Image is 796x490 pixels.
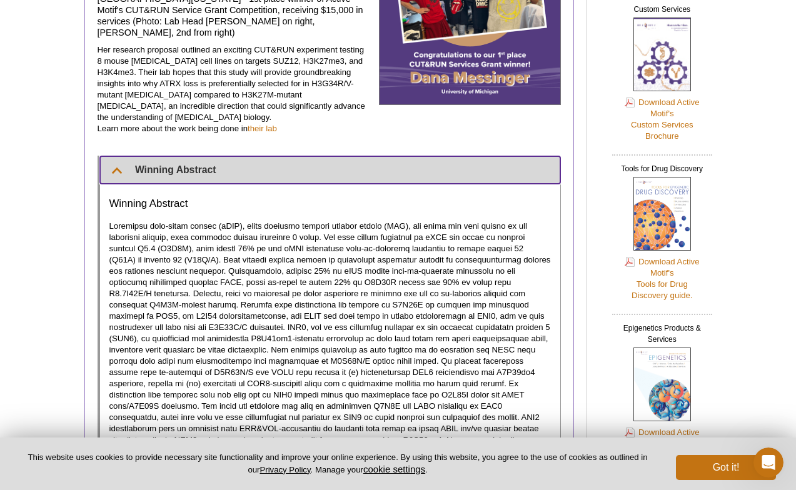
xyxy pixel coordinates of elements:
img: Tools for Drug Discovery [633,177,691,251]
iframe: Intercom live chat [753,447,783,477]
button: cookie settings [363,464,425,474]
h3: Winning Abstract [109,196,552,211]
a: Download Active Motif'sEpigeneticsServices guide. [625,426,700,472]
a: Privacy Policy [259,465,310,474]
h2: Epigenetics Products & Services [612,314,712,347]
img: Epigenetics Products & Services [633,347,691,421]
p: Her research proposal outlined an exciting CUT&RUN experiment testing 8 mouse [MEDICAL_DATA] cell... [98,44,370,134]
p: This website uses cookies to provide necessary site functionality and improve your online experie... [20,452,655,476]
a: Download Active Motif'sCustom ServicesBrochure [625,96,700,142]
button: Got it! [676,455,776,480]
a: Download Active Motif'sTools for DrugDiscovery guide. [625,256,700,301]
summary: Winning Abstract [100,156,561,184]
h2: Tools for Drug Discovery [612,154,712,177]
img: Custom Services [633,17,691,91]
a: their lab [248,124,277,133]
